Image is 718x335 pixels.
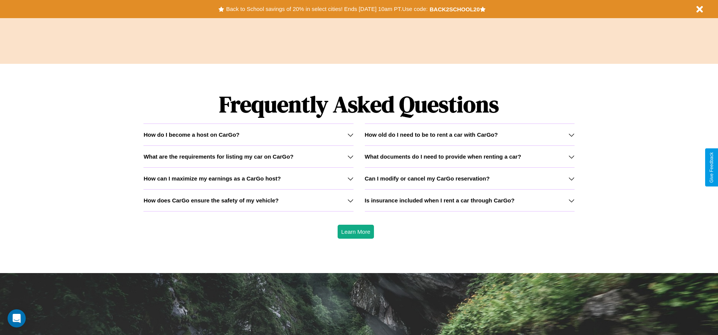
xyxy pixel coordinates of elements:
[143,131,239,138] h3: How do I become a host on CarGo?
[365,153,521,160] h3: What documents do I need to provide when renting a car?
[338,225,374,239] button: Learn More
[365,131,498,138] h3: How old do I need to be to rent a car with CarGo?
[365,175,490,182] h3: Can I modify or cancel my CarGo reservation?
[224,4,429,14] button: Back to School savings of 20% in select cities! Ends [DATE] 10am PT.Use code:
[143,85,574,124] h1: Frequently Asked Questions
[143,175,281,182] h3: How can I maximize my earnings as a CarGo host?
[430,6,480,12] b: BACK2SCHOOL20
[8,309,26,327] div: Open Intercom Messenger
[143,153,293,160] h3: What are the requirements for listing my car on CarGo?
[143,197,279,204] h3: How does CarGo ensure the safety of my vehicle?
[709,152,714,183] div: Give Feedback
[365,197,515,204] h3: Is insurance included when I rent a car through CarGo?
